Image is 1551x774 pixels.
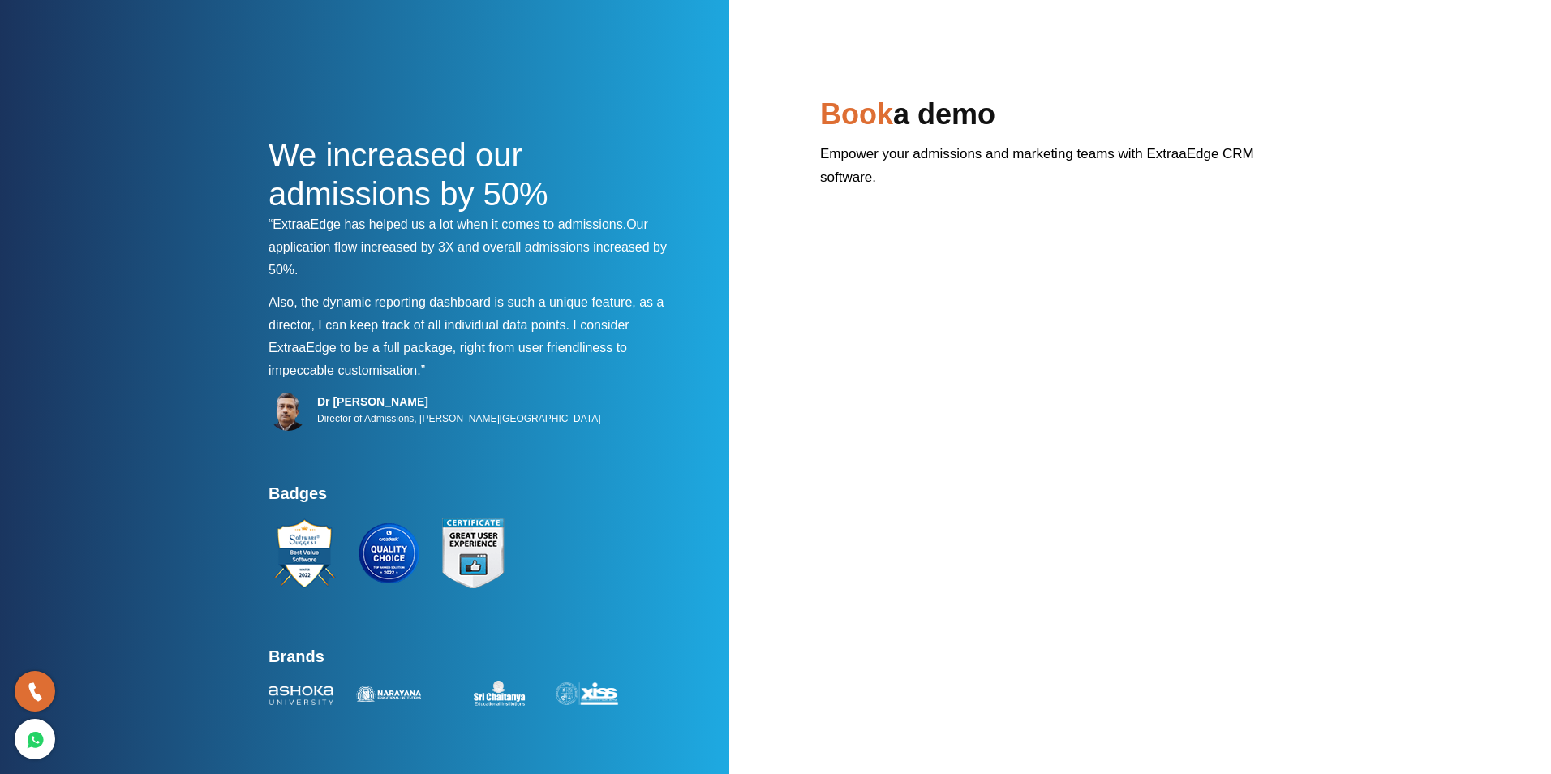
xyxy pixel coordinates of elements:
[269,647,682,676] h4: Brands
[820,97,893,131] span: Book
[820,142,1282,201] p: Empower your admissions and marketing teams with ExtraaEdge CRM software.
[820,95,1282,142] h2: a demo
[269,318,629,377] span: I consider ExtraaEdge to be a full package, right from user friendliness to impeccable customisat...
[269,217,626,231] span: “ExtraaEdge has helped us a lot when it comes to admissions.
[317,409,601,428] p: Director of Admissions, [PERSON_NAME][GEOGRAPHIC_DATA]
[269,137,548,212] span: We increased our admissions by 50%
[269,484,682,513] h4: Badges
[269,295,664,332] span: Also, the dynamic reporting dashboard is such a unique feature, as a director, I can keep track o...
[269,217,667,277] span: Our application flow increased by 3X and overall admissions increased by 50%.
[317,394,601,409] h5: Dr [PERSON_NAME]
